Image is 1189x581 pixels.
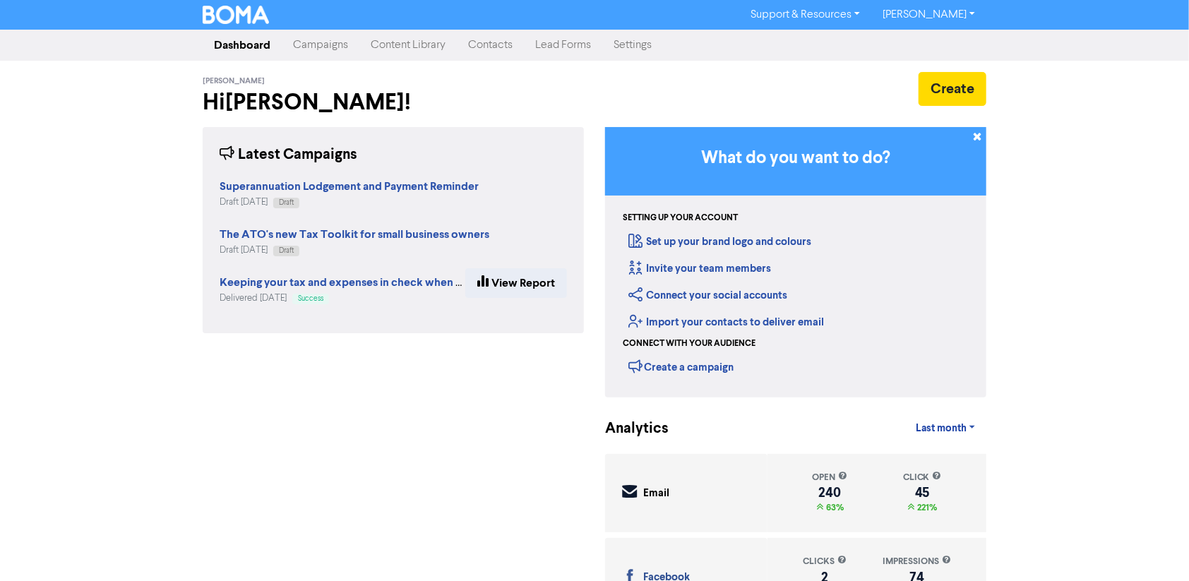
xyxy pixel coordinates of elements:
[220,144,357,166] div: Latest Campaigns
[803,555,847,568] div: clicks
[914,502,937,513] span: 221%
[605,418,651,440] div: Analytics
[903,471,942,484] div: click
[903,487,942,498] div: 45
[643,486,669,502] div: Email
[623,212,738,224] div: Setting up your account
[203,89,584,116] h2: Hi [PERSON_NAME] !
[220,229,489,241] a: The ATO's new Tax Toolkit for small business owners
[813,471,848,484] div: open
[628,235,811,248] a: Set up your brand logo and colours
[605,127,986,397] div: Getting Started in BOMA
[203,6,269,24] img: BOMA Logo
[203,76,265,86] span: [PERSON_NAME]
[220,275,569,289] strong: Keeping your tax and expenses in check when you are self-employed
[220,277,569,289] a: Keeping your tax and expenses in check when you are self-employed
[919,72,986,106] button: Create
[465,268,567,298] a: View Report
[220,244,489,257] div: Draft [DATE]
[220,196,479,209] div: Draft [DATE]
[739,4,871,26] a: Support & Resources
[623,337,755,350] div: Connect with your audience
[628,262,771,275] a: Invite your team members
[602,31,663,59] a: Settings
[823,502,844,513] span: 63%
[628,356,734,377] div: Create a campaign
[628,316,824,329] a: Import your contacts to deliver email
[220,227,489,241] strong: The ATO's new Tax Toolkit for small business owners
[359,31,457,59] a: Content Library
[916,422,967,435] span: Last month
[871,4,986,26] a: [PERSON_NAME]
[298,295,323,302] span: Success
[1118,513,1189,581] iframe: Chat Widget
[220,292,465,305] div: Delivered [DATE]
[904,414,986,443] a: Last month
[279,247,294,254] span: Draft
[279,199,294,206] span: Draft
[524,31,602,59] a: Lead Forms
[813,487,848,498] div: 240
[628,289,787,302] a: Connect your social accounts
[457,31,524,59] a: Contacts
[203,31,282,59] a: Dashboard
[220,179,479,193] strong: Superannuation Lodgement and Payment Reminder
[220,181,479,193] a: Superannuation Lodgement and Payment Reminder
[626,148,965,169] h3: What do you want to do?
[883,555,951,568] div: impressions
[282,31,359,59] a: Campaigns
